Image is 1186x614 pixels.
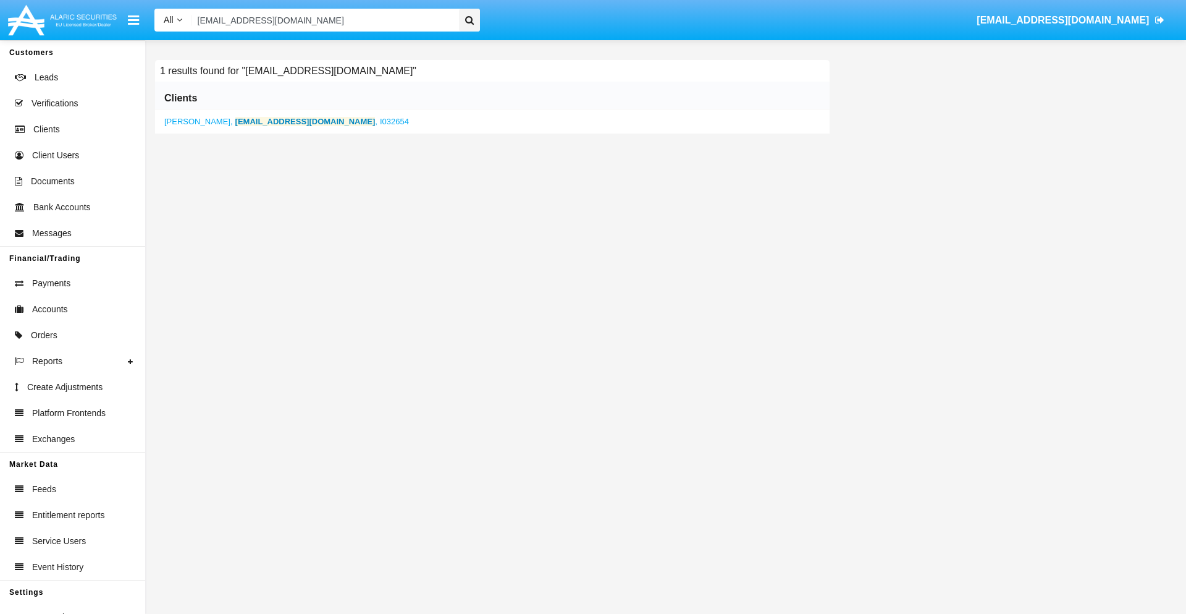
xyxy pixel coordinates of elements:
span: Client Users [32,149,79,162]
a: , [164,117,409,126]
h6: 1 results found for "[EMAIL_ADDRESS][DOMAIN_NAME]" [155,60,421,82]
span: [PERSON_NAME] [164,117,230,126]
span: , [235,117,377,126]
span: Messages [32,227,72,240]
span: Service Users [32,535,86,548]
img: Logo image [6,2,119,38]
span: Platform Frontends [32,407,106,420]
a: All [154,14,191,27]
h6: Clients [164,92,197,105]
span: Reports [32,355,62,368]
span: Verifications [32,97,78,110]
span: Orders [31,329,57,342]
span: Event History [32,561,83,574]
span: [EMAIL_ADDRESS][DOMAIN_NAME] [977,15,1149,25]
b: [EMAIL_ADDRESS][DOMAIN_NAME] [235,117,376,126]
span: Bank Accounts [33,201,91,214]
span: Exchanges [32,433,75,446]
span: Create Adjustments [27,381,103,394]
input: Search [191,9,455,32]
a: [EMAIL_ADDRESS][DOMAIN_NAME] [971,3,1171,38]
span: Accounts [32,303,68,316]
span: I032654 [380,117,409,126]
span: All [164,15,174,25]
span: Feeds [32,483,56,496]
span: Payments [32,277,70,290]
span: Clients [33,123,60,136]
span: Documents [31,175,75,188]
span: Entitlement reports [32,509,105,522]
span: Leads [35,71,58,84]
